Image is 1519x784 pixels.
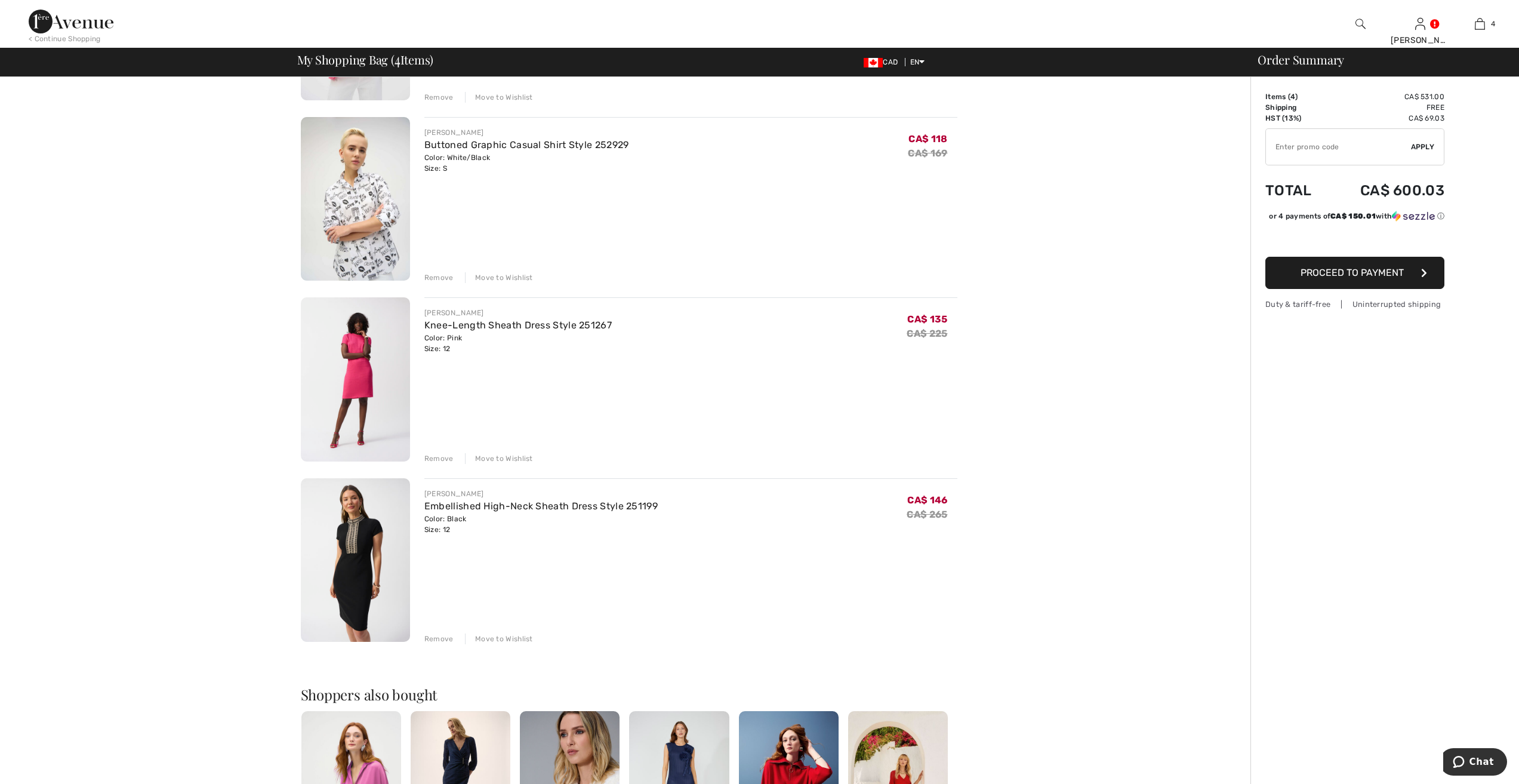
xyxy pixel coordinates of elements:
s: CA$ 169 [908,147,947,159]
div: < Continue Shopping [29,33,101,44]
div: [PERSON_NAME] [424,127,629,138]
div: Color: Black Size: 12 [424,514,658,535]
div: [PERSON_NAME] [424,308,612,318]
span: 4 [1290,93,1295,101]
s: CA$ 225 [907,328,947,339]
td: Total [1265,170,1329,211]
div: Duty & tariff-free | Uninterrupted shipping [1265,299,1444,310]
img: Sezzle [1392,211,1435,222]
a: Embellished High-Neck Sheath Dress Style 251199 [424,500,658,512]
td: Free [1329,102,1444,113]
span: CA$ 150.01 [1330,212,1376,220]
a: 4 [1450,17,1509,31]
a: Sign In [1415,18,1425,29]
span: 4 [395,51,400,66]
div: Order Summary [1243,54,1512,66]
span: 4 [1491,19,1495,29]
img: Buttoned Graphic Casual Shirt Style 252929 [301,117,410,281]
img: Canadian Dollar [864,58,883,67]
div: Move to Wishlist [465,272,533,283]
td: CA$ 600.03 [1329,170,1444,211]
span: CA$ 146 [907,494,947,506]
span: CAD [864,58,902,66]
span: EN [910,58,925,66]
span: Apply [1411,142,1435,152]
div: Color: White/Black Size: S [424,152,629,174]
div: or 4 payments of with [1269,211,1444,222]
td: Shipping [1265,102,1329,113]
img: My Info [1415,17,1425,31]
a: Buttoned Graphic Casual Shirt Style 252929 [424,139,629,150]
span: Proceed to Payment [1301,267,1404,278]
iframe: Opens a widget where you can chat to one of our agents [1443,748,1507,778]
img: search the website [1355,17,1366,31]
div: Remove [424,272,454,283]
div: Color: Pink Size: 12 [424,333,612,354]
button: Proceed to Payment [1265,257,1444,289]
div: Move to Wishlist [465,92,533,103]
div: Remove [424,453,454,464]
input: Promo code [1266,129,1411,165]
s: CA$ 265 [907,509,947,520]
div: or 4 payments ofCA$ 150.01withSezzle Click to learn more about Sezzle [1265,211,1444,226]
img: My Bag [1475,17,1485,31]
img: 1ère Avenue [29,10,113,33]
td: Items ( ) [1265,91,1329,102]
iframe: PayPal-paypal [1265,226,1444,253]
div: Move to Wishlist [465,453,533,464]
div: [PERSON_NAME] [424,488,658,499]
a: Knee-Length Sheath Dress Style 251267 [424,319,612,331]
span: CA$ 135 [907,313,947,325]
div: [PERSON_NAME] [1391,34,1449,47]
td: CA$ 69.03 [1329,113,1444,124]
h2: Shoppers also bought [301,687,957,702]
span: My Shopping Bag ( Items) [297,54,434,66]
img: Knee-Length Sheath Dress Style 251267 [301,297,410,462]
div: Remove [424,92,454,103]
span: CA$ 118 [908,133,947,144]
td: CA$ 531.00 [1329,91,1444,102]
img: Embellished High-Neck Sheath Dress Style 251199 [301,478,410,642]
div: Move to Wishlist [465,634,533,644]
td: HST (13%) [1265,113,1329,124]
div: Remove [424,634,454,644]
